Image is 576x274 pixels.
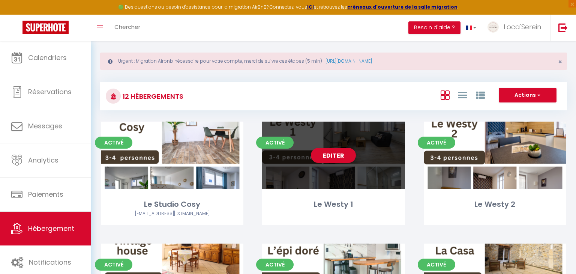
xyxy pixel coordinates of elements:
[95,137,132,149] span: Activé
[28,87,72,96] span: Réservations
[100,53,567,70] div: Urgent : Migration Airbnb nécessaire pour votre compte, merci de suivre ces étapes (5 min) -
[101,210,243,217] div: Airbnb
[458,89,467,101] a: Vue en Liste
[408,21,460,34] button: Besoin d'aide ?
[262,199,405,210] div: Le Westy 1
[424,199,566,210] div: Le Westy 2
[28,53,67,62] span: Calendriers
[307,4,314,10] a: ICI
[28,121,62,131] span: Messages
[347,4,457,10] a: créneaux d'ouverture de la salle migration
[28,155,58,165] span: Analytics
[101,199,243,210] div: Le Studio Cosy
[256,259,294,271] span: Activé
[558,23,568,32] img: logout
[6,3,28,26] button: Ouvrir le widget de chat LiveChat
[487,21,499,33] img: ...
[256,137,294,149] span: Activé
[95,259,132,271] span: Activé
[22,21,69,34] img: Super Booking
[311,148,356,163] a: Editer
[418,137,455,149] span: Activé
[504,22,541,32] span: Loca'Serein
[558,59,562,65] button: Close
[109,15,146,41] a: Chercher
[28,190,63,199] span: Paiements
[558,57,562,66] span: ×
[325,58,372,64] a: [URL][DOMAIN_NAME]
[482,15,550,41] a: ... Loca'Serein
[476,89,485,101] a: Vue par Groupe
[28,224,74,233] span: Hébergement
[441,89,450,101] a: Vue en Box
[29,257,71,267] span: Notifications
[499,88,556,103] button: Actions
[121,88,183,105] h3: 12 Hébergements
[114,23,140,31] span: Chercher
[418,259,455,271] span: Activé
